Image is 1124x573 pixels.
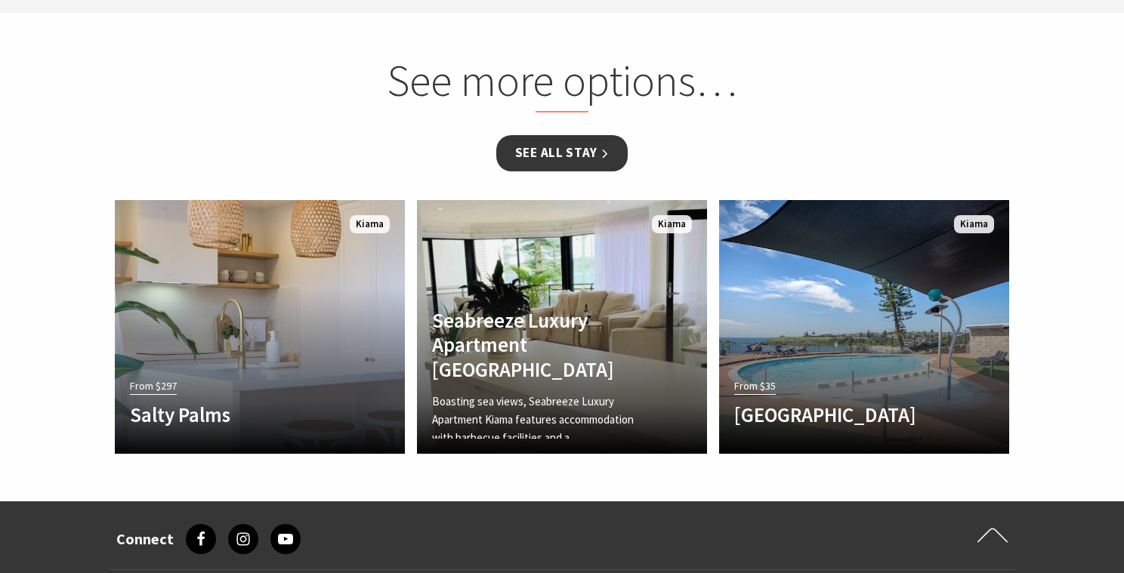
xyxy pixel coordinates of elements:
[130,402,346,427] h4: Salty Palms
[496,135,628,171] a: See all Stay
[954,215,994,234] span: Kiama
[116,530,174,548] h3: Connect
[719,200,1009,454] a: From $35 [GEOGRAPHIC_DATA] Kiama
[350,215,390,234] span: Kiama
[432,393,648,447] p: Boasting sea views, Seabreeze Luxury Apartment Kiama features accommodation with barbecue facilit...
[734,402,950,427] h4: [GEOGRAPHIC_DATA]
[734,377,776,395] span: From $35
[417,200,707,454] a: Another Image Used Seabreeze Luxury Apartment [GEOGRAPHIC_DATA] Boasting sea views, Seabreeze Lux...
[130,377,177,395] span: From $297
[274,54,851,113] h2: See more options…
[115,200,405,454] a: From $297 Salty Palms Kiama
[432,308,648,381] h4: Seabreeze Luxury Apartment [GEOGRAPHIC_DATA]
[652,215,692,234] span: Kiama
